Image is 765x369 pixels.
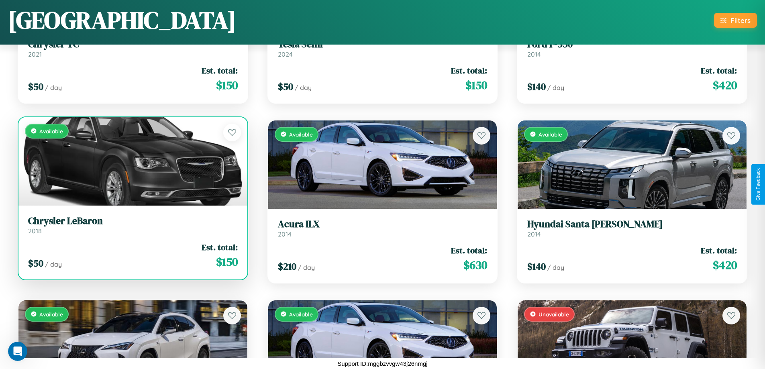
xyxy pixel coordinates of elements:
h3: Tesla Semi [278,39,488,50]
span: / day [547,84,564,92]
span: $ 140 [527,260,546,273]
a: Acura ILX2014 [278,218,488,238]
span: 2014 [278,230,292,238]
span: 2021 [28,50,42,58]
h3: Chrysler TC [28,39,238,50]
span: $ 150 [216,77,238,93]
span: Est. total: [202,241,238,253]
a: Tesla Semi2024 [278,39,488,58]
span: / day [547,263,564,271]
span: Available [39,311,63,318]
a: Chrysler TC2021 [28,39,238,58]
span: $ 420 [713,257,737,273]
span: $ 140 [527,80,546,93]
button: Filters [714,13,757,28]
span: $ 50 [28,257,43,270]
span: / day [295,84,312,92]
span: / day [298,263,315,271]
span: Est. total: [701,65,737,76]
span: / day [45,260,62,268]
span: Est. total: [451,65,487,76]
p: Support ID: mggbzvvgw43j26nmgj [337,358,427,369]
div: Filters [730,16,751,24]
span: Est. total: [701,245,737,256]
span: Available [39,128,63,135]
span: $ 150 [465,77,487,93]
span: 2014 [527,50,541,58]
span: Unavailable [539,311,569,318]
span: Est. total: [202,65,238,76]
h3: Ford F-550 [527,39,737,50]
span: 2014 [527,230,541,238]
span: $ 50 [278,80,293,93]
span: Est. total: [451,245,487,256]
span: 2018 [28,227,42,235]
span: $ 50 [28,80,43,93]
span: / day [45,84,62,92]
h3: Chrysler LeBaron [28,215,238,227]
a: Hyundai Santa [PERSON_NAME]2014 [527,218,737,238]
div: Give Feedback [755,168,761,201]
a: Chrysler LeBaron2018 [28,215,238,235]
span: $ 630 [463,257,487,273]
h1: [GEOGRAPHIC_DATA] [8,4,236,37]
span: $ 150 [216,254,238,270]
span: $ 420 [713,77,737,93]
h3: Acura ILX [278,218,488,230]
span: Available [539,131,562,138]
span: Available [289,311,313,318]
iframe: Intercom live chat [8,342,27,361]
a: Ford F-5502014 [527,39,737,58]
h3: Hyundai Santa [PERSON_NAME] [527,218,737,230]
span: $ 210 [278,260,296,273]
span: 2024 [278,50,293,58]
span: Available [289,131,313,138]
